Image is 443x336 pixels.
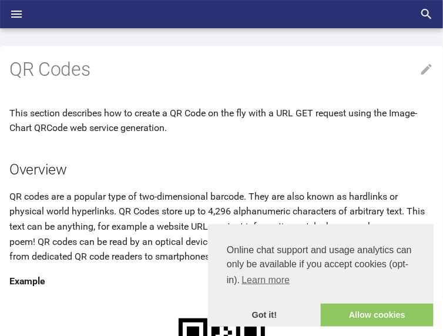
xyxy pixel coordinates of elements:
h1: QR Codes [9,58,434,82]
div: cookieconsent [208,224,434,327]
a: learn more about cookies [240,271,291,289]
p: This section describes how to create a QR Code on the fly with a URL GET request using the Image-... [9,106,434,136]
h2: Overview [9,159,434,180]
span: Online chat support and usage analytics can only be available if you accept cookies (opt-in). [227,243,415,289]
a: dismiss cookie message [208,304,321,327]
p: QR codes are a popular type of two-dimensional barcode. They are also known as hardlinks or physi... [9,189,434,264]
h4: Example [9,274,434,289]
a: allow cookies [321,304,434,327]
